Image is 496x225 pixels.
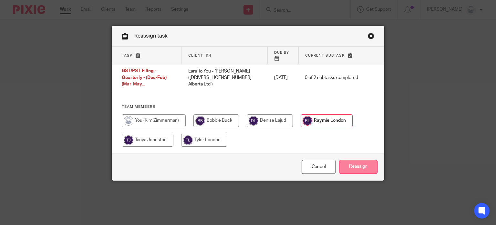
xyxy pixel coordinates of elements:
h4: Team members [122,104,375,109]
a: Close this dialog window [368,33,374,41]
span: Due by [274,51,289,54]
input: Reassign [339,160,377,174]
span: Current subtask [305,54,345,57]
span: Reassign task [134,33,168,39]
span: Client [188,54,203,57]
a: Close this dialog window [302,160,336,174]
p: Ears To You - [PERSON_NAME] ([DRIVERS_LICENSE_NUMBER] Alberta Ltd.) [188,68,261,88]
td: 0 of 2 subtasks completed [298,64,365,91]
span: GST/PST Filing - Quarterly - (Dec-Feb) (Mar-May... [122,69,167,87]
span: Task [122,54,133,57]
p: [DATE] [274,74,292,81]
